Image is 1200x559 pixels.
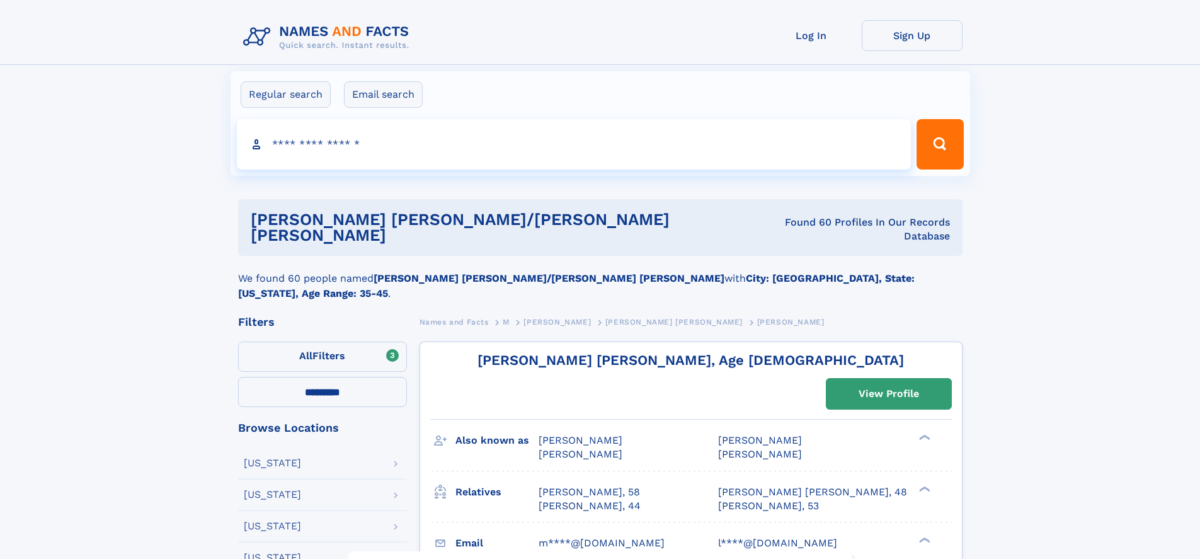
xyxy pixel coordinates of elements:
[859,379,919,408] div: View Profile
[605,318,743,326] span: [PERSON_NAME] [PERSON_NAME]
[916,536,931,544] div: ❯
[238,256,963,301] div: We found 60 people named with .
[238,272,915,299] b: City: [GEOGRAPHIC_DATA], State: [US_STATE], Age Range: 35-45
[238,20,420,54] img: Logo Names and Facts
[862,20,963,51] a: Sign Up
[244,490,301,500] div: [US_STATE]
[238,316,407,328] div: Filters
[757,318,825,326] span: [PERSON_NAME]
[761,20,862,51] a: Log In
[539,485,640,499] a: [PERSON_NAME], 58
[344,81,423,108] label: Email search
[917,119,963,170] button: Search Button
[916,434,931,442] div: ❯
[374,272,724,284] b: [PERSON_NAME] [PERSON_NAME]/[PERSON_NAME] [PERSON_NAME]
[455,533,539,554] h3: Email
[718,434,802,446] span: [PERSON_NAME]
[238,422,407,434] div: Browse Locations
[523,318,591,326] span: [PERSON_NAME]
[237,119,911,170] input: search input
[299,350,312,362] span: All
[241,81,331,108] label: Regular search
[244,521,301,531] div: [US_STATE]
[718,485,907,499] a: [PERSON_NAME] [PERSON_NAME], 48
[539,499,641,513] a: [PERSON_NAME], 44
[244,458,301,468] div: [US_STATE]
[539,434,622,446] span: [PERSON_NAME]
[916,485,931,493] div: ❯
[523,314,591,330] a: [PERSON_NAME]
[238,342,407,372] label: Filters
[539,448,622,460] span: [PERSON_NAME]
[605,314,743,330] a: [PERSON_NAME] [PERSON_NAME]
[503,318,510,326] span: M
[718,448,802,460] span: [PERSON_NAME]
[455,430,539,451] h3: Also known as
[503,314,510,330] a: M
[718,499,819,513] a: [PERSON_NAME], 53
[756,216,949,243] div: Found 60 Profiles In Our Records Database
[455,481,539,503] h3: Relatives
[826,379,951,409] a: View Profile
[477,352,904,368] a: [PERSON_NAME] [PERSON_NAME], Age [DEMOGRAPHIC_DATA]
[420,314,489,330] a: Names and Facts
[251,212,757,243] h1: [PERSON_NAME] [PERSON_NAME]/[PERSON_NAME] [PERSON_NAME]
